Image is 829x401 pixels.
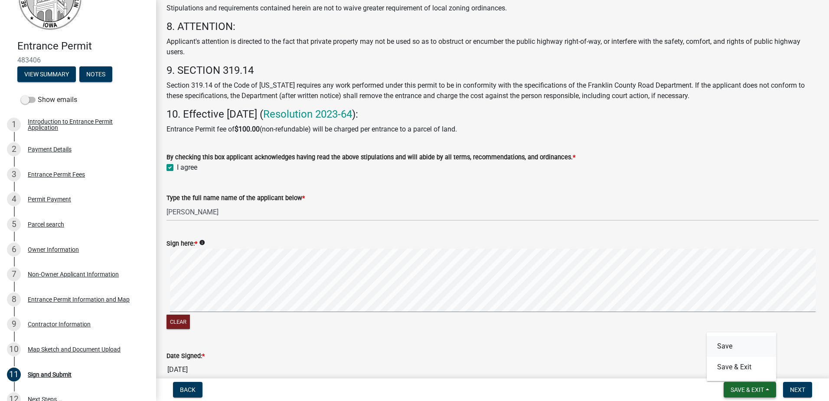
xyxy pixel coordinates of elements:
[7,192,21,206] div: 4
[7,217,21,231] div: 5
[28,321,91,327] div: Contractor Information
[7,118,21,131] div: 1
[166,20,819,33] h4: 8. ATTENTION:
[79,71,112,78] wm-modal-confirm: Notes
[707,336,776,357] button: Save
[731,386,764,393] span: Save & Exit
[28,296,130,302] div: Entrance Permit Information and Map
[28,346,121,352] div: Map Sketch and Document Upload
[263,108,352,120] a: Resolution 2023-64
[173,382,202,398] button: Back
[28,247,79,253] div: Owner Information
[17,66,76,82] button: View Summary
[17,56,139,64] span: 483406
[7,243,21,256] div: 6
[166,315,190,329] button: Clear
[166,241,197,247] label: Sign here:
[7,368,21,381] div: 11
[166,80,819,101] p: Section 319.14 of the Code of [US_STATE] requires any work performed under this permit to be in c...
[28,146,72,152] div: Payment Details
[28,221,64,227] div: Parcel search
[783,382,812,398] button: Next
[28,196,71,202] div: Permit Payment
[7,267,21,281] div: 7
[166,64,819,77] h4: 9. SECTION 319.14
[17,40,149,53] h4: Entrance Permit
[166,108,819,121] h4: 10. Effective [DATE] ( ):
[724,382,776,398] button: Save & Exit
[180,386,196,393] span: Back
[21,95,77,105] label: Show emails
[166,195,305,201] label: Type the full name name of the applicant below
[790,386,805,393] span: Next
[28,171,85,177] div: Entrance Permit Fees
[7,317,21,331] div: 9
[199,240,205,246] i: info
[166,154,575,161] label: By checking this box applicant acknowledges having read the above stipulations and will abide by ...
[28,271,119,277] div: Non-Owner Applicant Information
[79,66,112,82] button: Notes
[166,124,819,135] p: Entrance Permit fee of (non-refundable) will be charged per entrance to a parcel of land.
[17,71,76,78] wm-modal-confirm: Summary
[7,293,21,306] div: 8
[707,332,776,381] div: Save & Exit
[166,3,819,13] p: Stipulations and requirements contained herein are not to waive greater requirement of local zoni...
[707,357,776,378] button: Save & Exit
[28,118,142,131] div: Introduction to Entrance Permit Application
[7,168,21,181] div: 3
[28,371,72,378] div: Sign and Submit
[166,36,819,57] p: Applicant's attention is directed to the fact that private property may not be used so as to obst...
[235,125,260,133] strong: $100.00
[177,162,197,173] label: I agree
[166,353,205,359] label: Date Signed:
[7,142,21,156] div: 2
[7,342,21,356] div: 10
